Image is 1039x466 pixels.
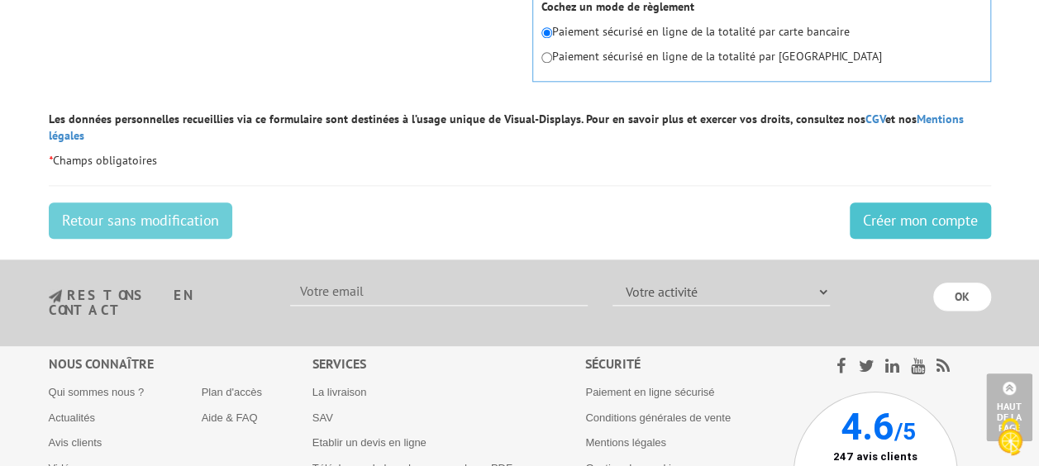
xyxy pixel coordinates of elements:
input: Créer mon compte [850,202,991,239]
a: Mentions légales [49,112,964,143]
a: Haut de la page [986,373,1032,441]
p: Paiement sécurisé en ligne de la totalité par carte bancaire [541,23,982,40]
a: Mentions légales [585,436,666,449]
input: OK [933,283,991,311]
a: Actualités [49,411,95,424]
a: La livraison [312,386,367,398]
button: Cookies (fenêtre modale) [981,410,1039,466]
a: Etablir un devis en ligne [312,436,427,449]
strong: Les données personnelles recueillies via ce formulaire sont destinées à l’usage unique de Visual-... [49,112,964,143]
img: newsletter.jpg [49,289,62,303]
input: Votre email [290,278,588,306]
div: Nous connaître [49,354,312,373]
a: Conditions générales de vente [585,411,731,424]
a: Aide & FAQ [202,411,258,424]
div: Services [312,354,586,373]
a: Retour sans modification [49,202,232,239]
a: Qui sommes nous ? [49,386,145,398]
p: Paiement sécurisé en ligne de la totalité par [GEOGRAPHIC_DATA] [541,48,982,64]
a: Paiement en ligne sécurisé [585,386,714,398]
img: Cookies (fenêtre modale) [989,416,1031,458]
a: SAV [312,411,333,424]
div: Sécurité [585,354,793,373]
a: Plan d'accès [202,386,262,398]
h3: restons en contact [49,288,266,317]
a: CGV [865,112,885,126]
p: Champs obligatoires [49,152,991,169]
a: Avis clients [49,436,102,449]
